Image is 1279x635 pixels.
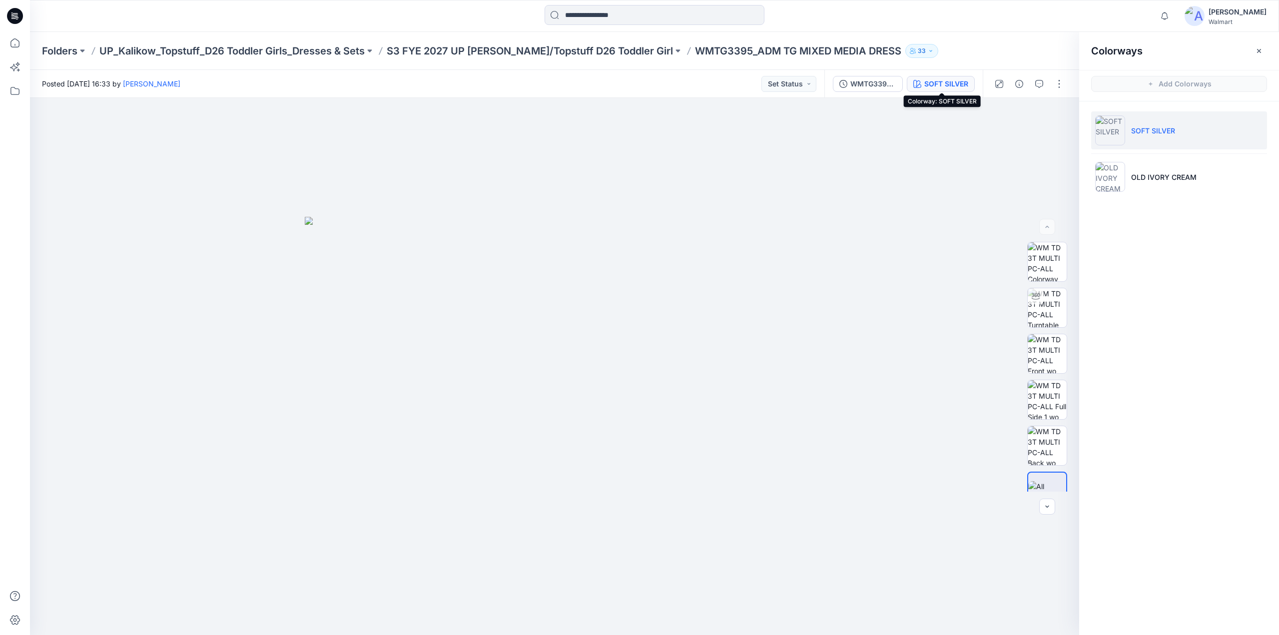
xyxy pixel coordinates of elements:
[833,76,903,92] button: WMTG3395_ADM TG MIXED MEDIA DRESS update 9.16
[1185,6,1205,26] img: avatar
[918,45,926,56] p: 33
[1028,288,1067,327] img: WM TD 3T MULTI PC-ALL Turntable with Avatar
[907,76,975,92] button: SOFT SILVER
[1011,76,1027,92] button: Details
[1131,125,1175,136] p: SOFT SILVER
[1028,334,1067,373] img: WM TD 3T MULTI PC-ALL Front wo Avatar
[905,44,938,58] button: 33
[1131,172,1197,182] p: OLD IVORY CREAM
[1028,426,1067,465] img: WM TD 3T MULTI PC-ALL Back wo Avatar
[1091,45,1143,57] h2: Colorways
[1028,481,1066,502] img: All colorways
[1095,115,1125,145] img: SOFT SILVER
[695,44,901,58] p: WMTG3395_ADM TG MIXED MEDIA DRESS
[1209,6,1267,18] div: [PERSON_NAME]
[99,44,365,58] a: UP_Kalikow_Topstuff_D26 Toddler Girls_Dresses & Sets
[850,78,896,89] div: WMTG3395_ADM TG MIXED MEDIA DRESS update 9.16
[924,78,968,89] div: SOFT SILVER
[1209,18,1267,25] div: Walmart
[1028,242,1067,281] img: WM TD 3T MULTI PC-ALL Colorway wo Avatar
[42,44,77,58] a: Folders
[123,79,180,88] a: [PERSON_NAME]
[42,78,180,89] span: Posted [DATE] 16:33 by
[1095,162,1125,192] img: OLD IVORY CREAM
[387,44,673,58] a: S3 FYE 2027 UP [PERSON_NAME]/Topstuff D26 Toddler Girl
[1028,380,1067,419] img: WM TD 3T MULTI PC-ALL Full Side 1 wo Avatar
